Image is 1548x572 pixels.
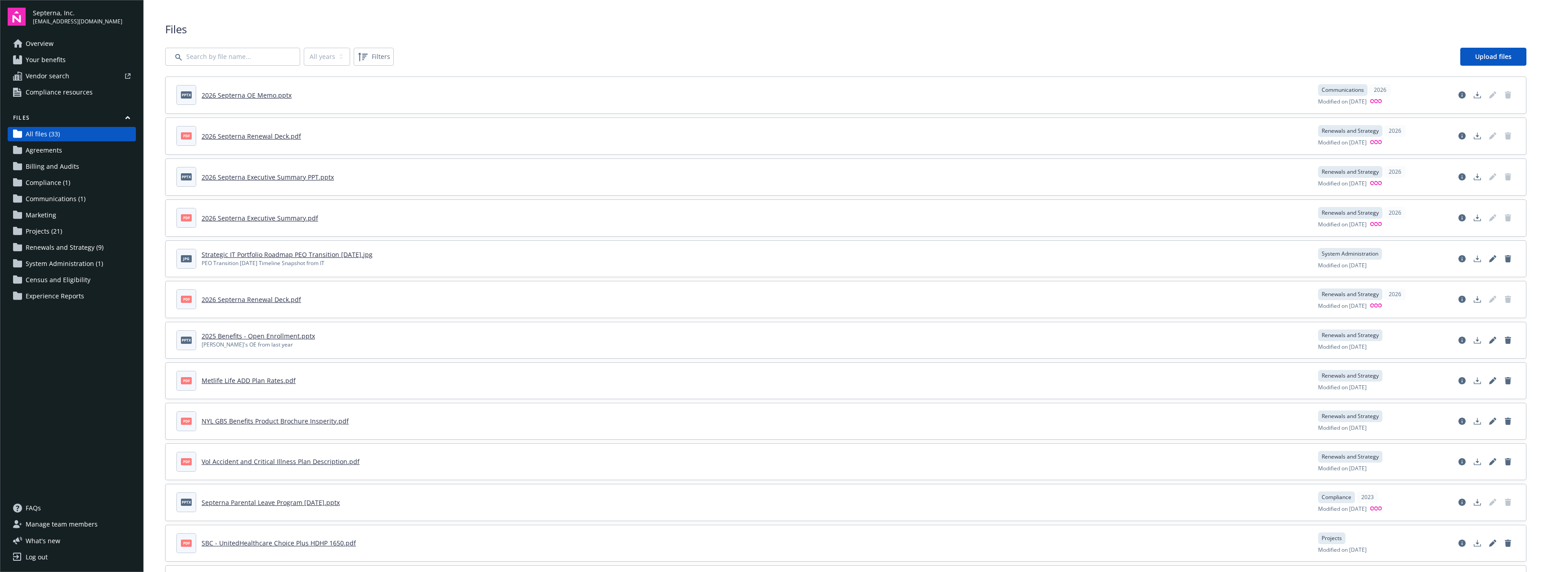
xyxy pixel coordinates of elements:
[1318,221,1367,229] span: Modified on [DATE]
[1318,261,1367,270] span: Modified on [DATE]
[1501,495,1515,509] span: Delete document
[1318,139,1367,147] span: Modified on [DATE]
[1455,170,1469,184] a: View file details
[1485,211,1500,225] span: Edit document
[26,289,84,303] span: Experience Reports
[202,539,356,547] a: SBC - UnitedHealthcare Choice Plus HDHP 1650.pdf
[1470,374,1485,388] a: Download document
[181,255,192,262] span: jpg
[1455,88,1469,102] a: View file details
[1455,333,1469,347] a: View file details
[33,8,136,26] button: Septerna, Inc.[EMAIL_ADDRESS][DOMAIN_NAME]
[8,127,136,141] a: All files (33)
[1322,168,1379,176] span: Renewals and Strategy
[181,499,192,505] span: pptx
[1322,250,1378,258] span: System Administration
[1318,424,1367,432] span: Modified on [DATE]
[1322,86,1364,94] span: Communications
[1485,455,1500,469] a: Edit document
[26,536,60,545] span: What ' s new
[1470,129,1485,143] a: Download document
[202,173,334,181] a: 2026 Septerna Executive Summary PPT.pptx
[202,498,340,507] a: Septerna Parental Leave Program [DATE].pptx
[181,458,192,465] span: pdf
[26,176,70,190] span: Compliance (1)
[1501,88,1515,102] span: Delete document
[26,53,66,67] span: Your benefits
[8,517,136,531] a: Manage team members
[33,18,122,26] span: [EMAIL_ADDRESS][DOMAIN_NAME]
[354,48,394,66] button: Filters
[26,208,56,222] span: Marketing
[1455,374,1469,388] a: View file details
[26,69,69,83] span: Vendor search
[26,273,90,287] span: Census and Eligibility
[1470,211,1485,225] a: Download document
[1501,252,1515,266] a: Delete document
[1470,252,1485,266] a: Download document
[202,295,301,304] a: 2026 Septerna Renewal Deck.pdf
[1318,180,1367,188] span: Modified on [DATE]
[8,8,26,26] img: navigator-logo.svg
[1485,536,1500,550] a: Edit document
[1501,129,1515,143] span: Delete document
[202,457,360,466] a: Vol Accident and Critical Illness Plan Description.pdf
[181,418,192,424] span: pdf
[1460,48,1526,66] a: Upload files
[8,501,136,515] a: FAQs
[26,224,62,239] span: Projects (21)
[181,377,192,384] span: pdf
[1485,129,1500,143] a: Edit document
[1485,414,1500,428] a: Edit document
[8,257,136,271] a: System Administration (1)
[1475,52,1512,61] span: Upload files
[26,36,54,51] span: Overview
[8,289,136,303] a: Experience Reports
[202,259,373,267] div: PEO Transition [DATE] Timeline Snapshot from IT
[1470,536,1485,550] a: Download document
[1455,455,1469,469] a: View file details
[355,50,392,64] span: Filters
[1455,292,1469,306] a: View file details
[1318,343,1367,351] span: Modified on [DATE]
[1470,414,1485,428] a: Download document
[26,517,98,531] span: Manage team members
[1485,333,1500,347] a: Edit document
[26,257,103,271] span: System Administration (1)
[1470,292,1485,306] a: Download document
[8,208,136,222] a: Marketing
[1384,166,1406,178] div: 2026
[1485,88,1500,102] span: Edit document
[8,114,136,125] button: Files
[181,540,192,546] span: pdf
[8,159,136,174] a: Billing and Audits
[1455,211,1469,225] a: View file details
[165,22,1526,37] span: Files
[8,36,136,51] a: Overview
[1322,127,1379,135] span: Renewals and Strategy
[1501,455,1515,469] a: Delete document
[1318,505,1367,513] span: Modified on [DATE]
[181,214,192,221] span: pdf
[1455,414,1469,428] a: View file details
[1501,292,1515,306] span: Delete document
[202,250,373,259] a: Strategic IT Portfolio Roadmap PEO Transition [DATE].jpg
[1318,383,1367,392] span: Modified on [DATE]
[1455,536,1469,550] a: View file details
[181,91,192,98] span: pptx
[26,550,48,564] div: Log out
[202,376,296,385] a: Metlife Life ADD Plan Rates.pdf
[1384,207,1406,219] div: 2026
[26,240,103,255] span: Renewals and Strategy (9)
[8,176,136,190] a: Compliance (1)
[8,85,136,99] a: Compliance resources
[1357,491,1378,503] div: 2023
[1455,129,1469,143] a: View file details
[1485,292,1500,306] span: Edit document
[1501,170,1515,184] span: Delete document
[202,417,349,425] a: NYL GBS Benefits Product Brochure Insperity.pdf
[1384,125,1406,137] div: 2026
